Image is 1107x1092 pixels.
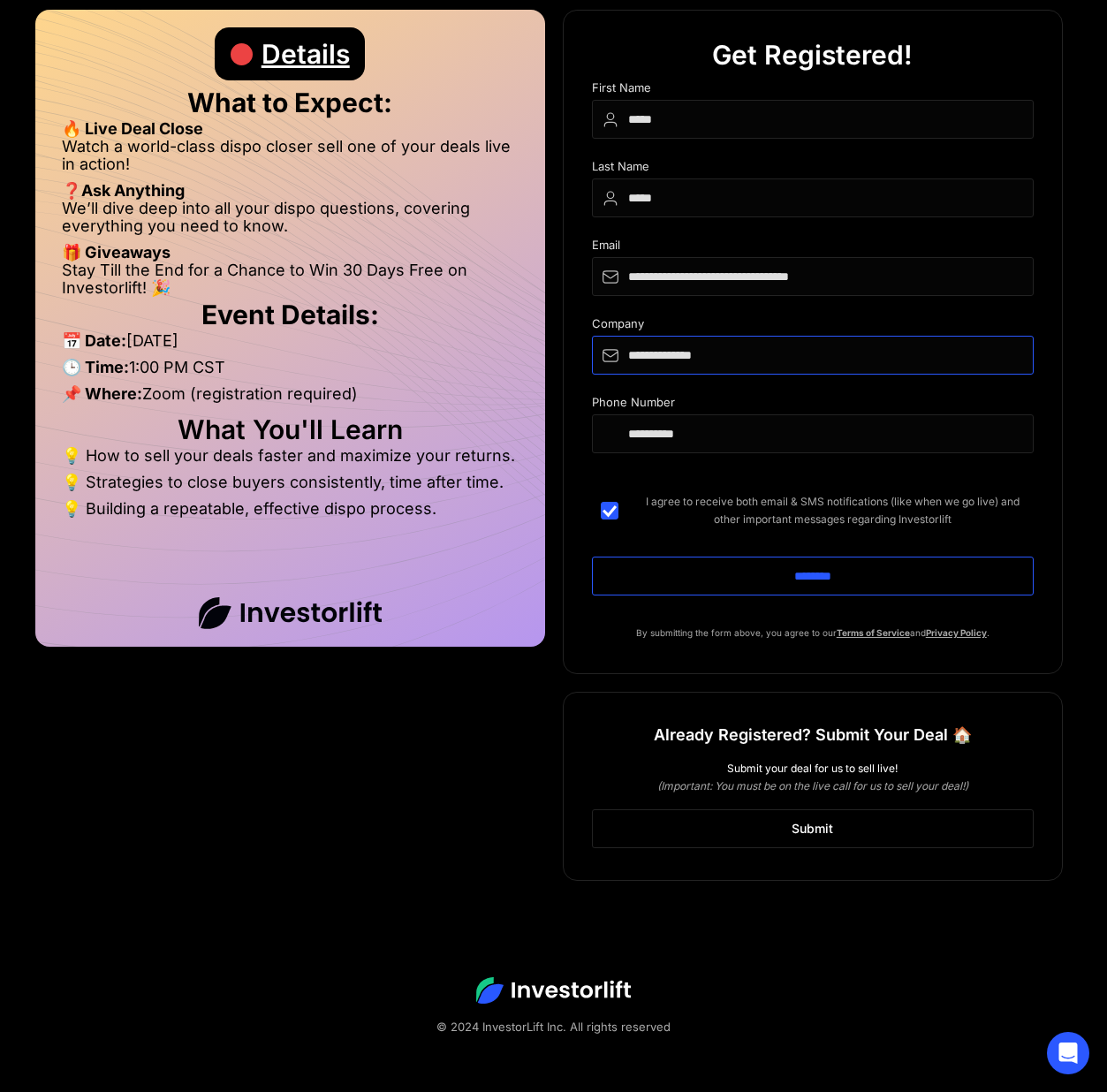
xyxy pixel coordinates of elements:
[62,385,519,412] li: Zoom (registration required)
[592,160,1035,178] div: Last Name
[62,181,185,200] strong: ❓Ask Anything
[62,119,203,138] strong: 🔥 Live Deal Close
[592,317,1035,336] div: Company
[62,500,519,518] li: 💡 Building a repeatable, effective dispo process.
[837,627,910,638] a: Terms of Service
[657,779,968,792] em: (Important: You must be on the live call for us to sell your deal!)
[62,138,519,182] li: Watch a world-class dispo closer sell one of your deals live in action!
[62,331,126,350] strong: 📅 Date:
[62,243,171,262] strong: 🎁 Giveaways
[62,200,519,244] li: We’ll dive deep into all your dispo questions, covering everything you need to know.
[592,624,1035,641] p: By submitting the form above, you agree to our and .
[592,81,1035,624] form: DIspo Day Main Form
[71,1018,1036,1035] div: © 2024 InvestorLift Inc. All rights reserved
[262,27,350,80] div: Details
[62,262,519,297] li: Stay Till the End for a Chance to Win 30 Days Free on Investorlift! 🎉
[62,421,519,438] h2: What You'll Learn
[62,358,129,376] strong: 🕒 Time:
[654,719,972,751] h1: Already Registered? Submit Your Deal 🏠
[201,299,379,330] strong: Event Details:
[62,332,519,359] li: [DATE]
[712,28,913,81] div: Get Registered!
[62,359,519,385] li: 1:00 PM CST
[62,447,519,474] li: 💡 How to sell your deals faster and maximize your returns.
[592,239,1035,257] div: Email
[592,81,1035,100] div: First Name
[1047,1032,1089,1074] div: Open Intercom Messenger
[187,87,392,118] strong: What to Expect:
[62,384,142,403] strong: 📌 Where:
[592,396,1035,414] div: Phone Number
[592,809,1035,848] a: Submit
[62,474,519,500] li: 💡 Strategies to close buyers consistently, time after time.
[926,627,987,638] a: Privacy Policy
[633,493,1035,528] span: I agree to receive both email & SMS notifications (like when we go live) and other important mess...
[592,760,1035,777] div: Submit your deal for us to sell live!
